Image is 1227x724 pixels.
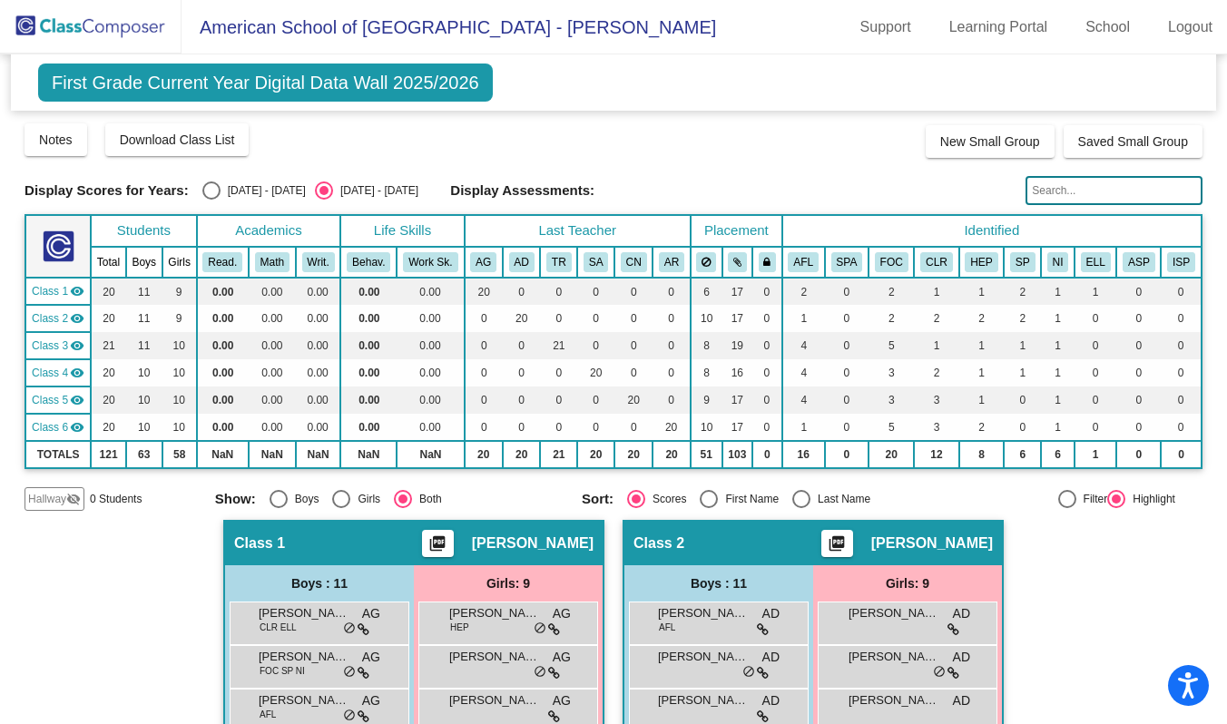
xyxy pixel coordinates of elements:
[503,332,541,359] td: 0
[1041,247,1075,278] th: Non Independent Work Habits
[633,534,684,553] span: Class 2
[126,332,162,359] td: 11
[614,414,653,441] td: 0
[869,414,914,441] td: 5
[691,305,722,332] td: 10
[1116,278,1161,305] td: 0
[621,252,647,272] button: CN
[914,278,958,305] td: 1
[126,386,162,414] td: 10
[1004,247,1041,278] th: Parent is Staff Member
[465,332,503,359] td: 0
[340,215,464,247] th: Life Skills
[126,278,162,305] td: 11
[105,123,250,156] button: Download Class List
[249,278,296,305] td: 0.00
[215,490,568,508] mat-radio-group: Select an option
[32,365,68,381] span: Class 4
[1004,441,1041,468] td: 6
[1004,359,1041,386] td: 1
[296,305,341,332] td: 0.00
[509,252,535,272] button: AD
[32,310,68,327] span: Class 2
[782,359,825,386] td: 4
[182,13,716,42] span: American School of [GEOGRAPHIC_DATA] - [PERSON_NAME]
[1075,386,1116,414] td: 0
[397,441,464,468] td: NaN
[397,386,464,414] td: 0.00
[788,252,819,272] button: AFL
[70,393,84,407] mat-icon: visibility
[653,414,691,441] td: 20
[70,284,84,298] mat-icon: visibility
[691,332,722,359] td: 8
[653,247,691,278] th: Ana Rivera
[1075,305,1116,332] td: 0
[197,278,249,305] td: 0.00
[691,359,722,386] td: 8
[32,283,68,299] span: Class 1
[825,332,869,359] td: 0
[577,332,614,359] td: 0
[126,441,162,468] td: 63
[825,441,869,468] td: 0
[869,278,914,305] td: 2
[397,305,464,332] td: 0.00
[782,441,825,468] td: 16
[70,311,84,326] mat-icon: visibility
[288,491,319,507] div: Boys
[32,338,68,354] span: Class 3
[959,332,1005,359] td: 1
[722,359,753,386] td: 16
[340,414,397,441] td: 0.00
[920,252,953,272] button: CLR
[722,332,753,359] td: 19
[1116,332,1161,359] td: 0
[691,414,722,441] td: 10
[162,247,197,278] th: Girls
[653,305,691,332] td: 0
[577,386,614,414] td: 0
[722,247,753,278] th: Keep with students
[1076,491,1108,507] div: Filter
[25,332,91,359] td: Tammy Redd - No Class Name
[465,247,503,278] th: Amber Guthrie
[255,252,290,272] button: Math
[340,386,397,414] td: 0.00
[1161,247,1202,278] th: Individualized Support Plan (academic or behavior)
[540,359,577,386] td: 0
[752,386,782,414] td: 0
[302,252,335,272] button: Writ.
[296,332,341,359] td: 0.00
[39,132,73,147] span: Notes
[202,252,242,272] button: Read.
[1125,491,1175,507] div: Highlight
[1047,252,1069,272] button: NI
[614,332,653,359] td: 0
[584,252,609,272] button: SA
[582,491,613,507] span: Sort:
[1161,278,1202,305] td: 0
[25,441,91,468] td: TOTALS
[472,534,594,553] span: [PERSON_NAME]
[959,305,1005,332] td: 2
[126,414,162,441] td: 10
[91,386,126,414] td: 20
[869,386,914,414] td: 3
[397,359,464,386] td: 0.00
[90,491,142,507] span: 0 Students
[752,278,782,305] td: 0
[1167,252,1195,272] button: ISP
[1041,278,1075,305] td: 1
[577,247,614,278] th: Sanna Arif
[70,420,84,435] mat-icon: visibility
[782,305,825,332] td: 1
[846,13,926,42] a: Support
[825,386,869,414] td: 0
[914,305,958,332] td: 2
[215,491,256,507] span: Show:
[1116,247,1161,278] th: Accommodation Support Plan (ie visual, hearing impairment, anxiety)
[126,247,162,278] th: Boys
[752,332,782,359] td: 0
[540,305,577,332] td: 0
